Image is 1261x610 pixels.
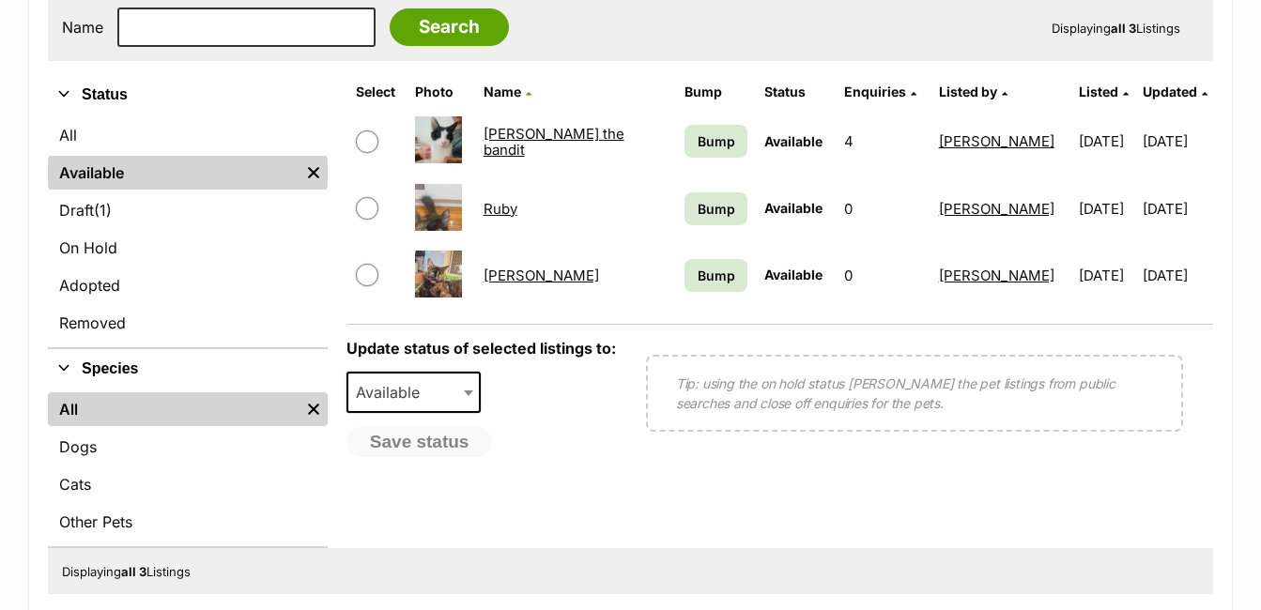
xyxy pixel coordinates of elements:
a: Bump [684,192,747,225]
a: Remove filter [300,156,328,190]
button: Species [48,357,328,381]
span: (1) [94,199,112,221]
input: Search [390,8,509,46]
td: [DATE] [1143,243,1211,308]
td: [DATE] [1143,176,1211,241]
a: Updated [1143,84,1207,99]
td: 4 [837,109,930,174]
a: Removed [48,306,328,340]
strong: all 3 [1111,21,1136,36]
span: Name [484,84,521,99]
a: Other Pets [48,505,328,539]
td: [DATE] [1143,109,1211,174]
img: Pepe the bandit [415,116,462,163]
span: Listed [1079,84,1118,99]
a: Available [48,156,300,190]
span: Displaying Listings [1052,21,1180,36]
span: Available [764,267,823,282]
a: Draft [48,193,328,227]
p: Tip: using the on hold status [PERSON_NAME] the pet listings from public searches and close off e... [676,374,1153,413]
span: Available [764,200,823,216]
td: [DATE] [1071,176,1140,241]
strong: all 3 [121,564,146,579]
span: Bump [698,199,735,219]
a: All [48,118,328,152]
a: [PERSON_NAME] [939,267,1054,284]
span: Listed by [939,84,997,99]
td: 0 [837,243,930,308]
span: Available [348,379,438,405]
th: Photo [408,77,473,107]
td: [DATE] [1071,243,1140,308]
a: Dogs [48,430,328,464]
td: 0 [837,176,930,241]
a: [PERSON_NAME] [939,132,1054,150]
th: Status [757,77,835,107]
span: Displaying Listings [62,564,191,579]
button: Save status [346,427,493,457]
a: Listed by [939,84,1007,99]
a: [PERSON_NAME] the bandit [484,125,624,159]
span: Updated [1143,84,1197,99]
th: Select [348,77,407,107]
a: Bump [684,125,747,158]
span: translation missing: en.admin.listings.index.attributes.enquiries [844,84,906,99]
div: Status [48,114,328,347]
a: Adopted [48,268,328,302]
a: Name [484,84,531,99]
a: Cats [48,467,328,501]
span: Available [346,372,482,413]
a: Remove filter [300,392,328,426]
a: Ruby [484,200,517,218]
label: Name [62,19,103,36]
a: Listed [1079,84,1129,99]
span: Bump [698,266,735,285]
a: [PERSON_NAME] [939,200,1054,218]
button: Status [48,83,328,107]
a: [PERSON_NAME] [484,267,599,284]
a: On Hold [48,231,328,265]
label: Update status of selected listings to: [346,339,616,358]
th: Bump [677,77,755,107]
a: Bump [684,259,747,292]
div: Species [48,389,328,546]
a: Enquiries [844,84,916,99]
td: [DATE] [1071,109,1140,174]
a: All [48,392,300,426]
span: Bump [698,131,735,151]
span: Available [764,133,823,149]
